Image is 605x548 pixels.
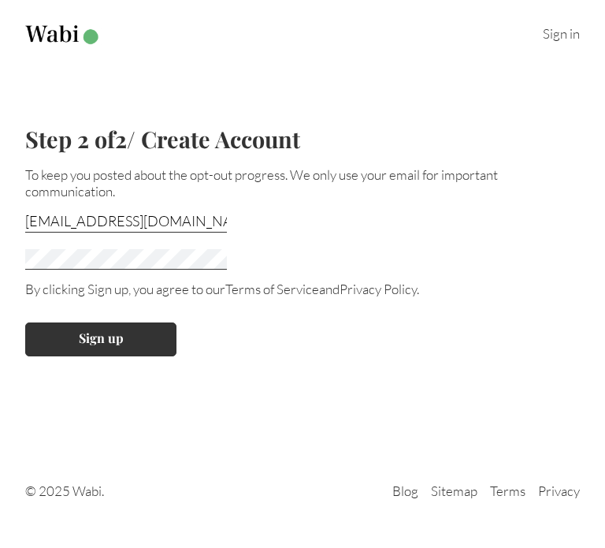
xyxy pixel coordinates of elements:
div: By clicking Sign up, you agree to our and . [25,281,580,297]
a: Sitemap [431,483,477,499]
a: Terms of Service [225,281,319,297]
button: Sign up [25,322,176,356]
span: © 2025 Wabi. [25,483,104,499]
p: To keep you posted about the opt-out progress. We only use your email for important communication. [25,166,580,199]
a: Privacy Policy [340,281,417,297]
a: Privacy [538,483,580,499]
a: Blog [392,483,418,499]
a: Sign in [543,25,580,42]
h2: Step 2 of 2 / Create Account [25,124,580,154]
a: Terms [490,483,525,499]
img: Wabi [25,25,102,45]
input: Email [25,212,227,233]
